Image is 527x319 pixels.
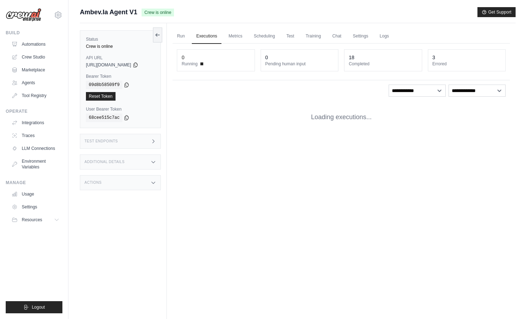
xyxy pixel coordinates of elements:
[80,7,137,17] span: Ambev.Ia Agent V1
[181,54,184,61] div: 0
[86,62,131,68] span: [URL][DOMAIN_NAME]
[142,9,174,16] span: Crew is online
[6,108,62,114] div: Operate
[349,61,417,67] dt: Completed
[181,61,198,67] span: Running
[86,113,122,122] code: 68cee515c7ac
[6,8,41,22] img: Logo
[349,54,354,61] div: 18
[9,143,62,154] a: LLM Connections
[224,29,247,44] a: Metrics
[9,64,62,76] a: Marketplace
[328,29,346,44] a: Chat
[6,180,62,186] div: Manage
[32,304,45,310] span: Logout
[22,217,42,223] span: Resources
[86,106,155,112] label: User Bearer Token
[9,117,62,128] a: Integrations
[86,81,122,89] code: 09d8b58509f9
[9,214,62,226] button: Resources
[86,74,155,79] label: Bearer Token
[433,54,435,61] div: 3
[9,90,62,101] a: Tool Registry
[348,29,372,44] a: Settings
[282,29,298,44] a: Test
[375,29,393,44] a: Logs
[173,101,510,133] div: Loading executions...
[9,39,62,50] a: Automations
[86,36,155,42] label: Status
[9,156,62,173] a: Environment Variables
[86,92,116,101] a: Reset Token
[86,55,155,61] label: API URL
[9,188,62,200] a: Usage
[9,77,62,88] a: Agents
[85,160,124,164] h3: Additional Details
[477,7,516,17] button: Get Support
[433,61,501,67] dt: Errored
[85,139,118,143] h3: Test Endpoints
[265,61,334,67] dt: Pending human input
[192,29,221,44] a: Executions
[6,30,62,36] div: Build
[6,301,62,313] button: Logout
[9,201,62,213] a: Settings
[9,130,62,141] a: Traces
[85,181,102,185] h3: Actions
[250,29,279,44] a: Scheduling
[265,54,268,61] div: 0
[173,29,189,44] a: Run
[301,29,325,44] a: Training
[9,51,62,63] a: Crew Studio
[86,44,155,49] div: Crew is online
